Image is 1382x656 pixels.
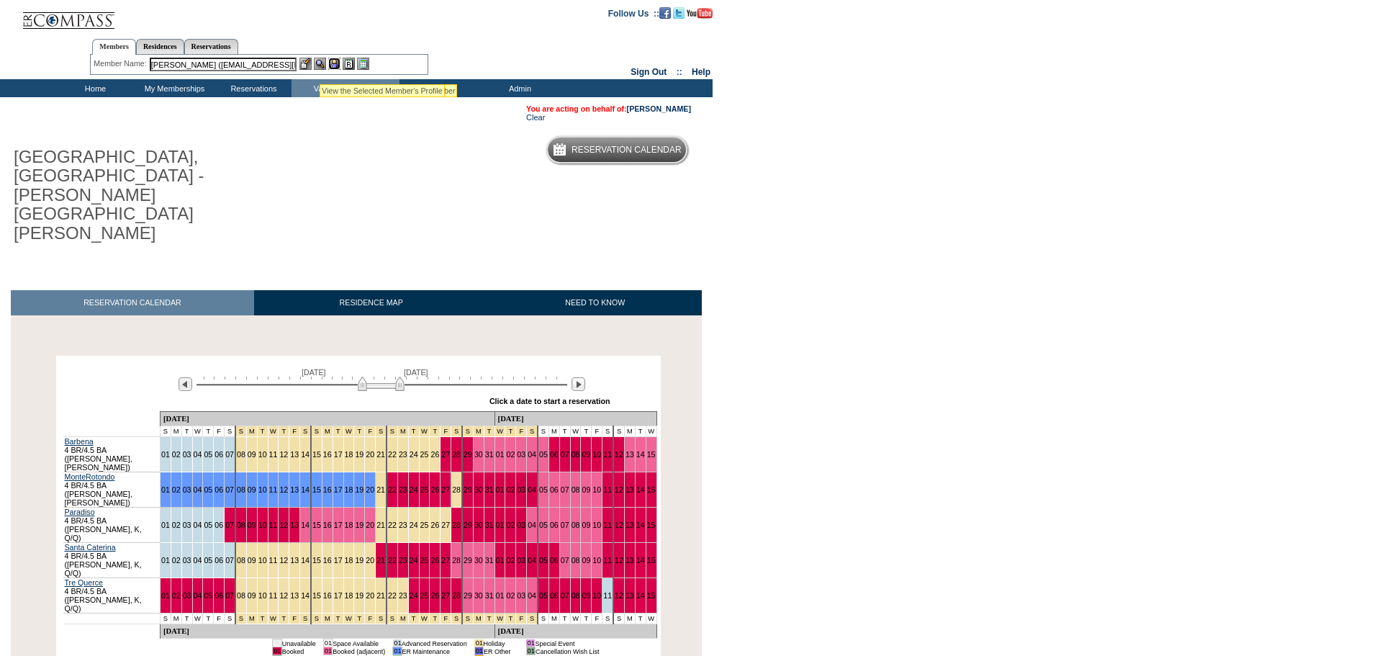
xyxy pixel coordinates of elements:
[582,485,590,494] a: 09
[441,521,450,529] a: 27
[366,556,374,565] a: 20
[687,8,713,17] a: Subscribe to our YouTube Channel
[474,591,483,600] a: 30
[474,450,483,459] a: 30
[572,521,580,529] a: 08
[494,412,656,426] td: [DATE]
[539,591,548,600] a: 05
[506,521,515,529] a: 02
[345,556,353,565] a: 18
[388,485,397,494] a: 22
[161,521,170,529] a: 01
[659,8,671,17] a: Become our fan on Facebook
[479,79,558,97] td: Admin
[345,521,353,529] a: 18
[312,521,321,529] a: 15
[441,591,450,600] a: 27
[572,556,580,565] a: 08
[334,591,343,600] a: 17
[387,426,397,437] td: Spring Break Wk 3 2026
[279,485,288,494] a: 12
[506,591,515,600] a: 02
[212,79,292,97] td: Reservations
[181,426,192,437] td: T
[636,556,645,565] a: 14
[279,556,288,565] a: 12
[496,521,505,529] a: 01
[183,521,191,529] a: 03
[269,485,278,494] a: 11
[269,521,278,529] a: 11
[279,521,288,529] a: 12
[528,485,536,494] a: 04
[65,578,104,587] a: Tre Querce
[572,145,682,155] h5: Reservation Calendar
[343,58,355,70] img: Reservations
[615,485,623,494] a: 12
[496,591,505,600] a: 01
[355,485,363,494] a: 19
[631,67,667,77] a: Sign Out
[404,368,428,377] span: [DATE]
[420,450,429,459] a: 25
[355,450,363,459] a: 19
[183,450,191,459] a: 03
[172,556,181,565] a: 02
[539,556,548,565] a: 05
[258,450,267,459] a: 10
[328,58,340,70] img: Impersonate
[160,412,494,426] td: [DATE]
[214,485,223,494] a: 06
[603,450,612,459] a: 11
[410,450,418,459] a: 24
[485,521,494,529] a: 31
[225,591,234,600] a: 07
[592,556,601,565] a: 10
[388,521,397,529] a: 22
[625,485,634,494] a: 13
[365,426,376,437] td: Spring Break Wk 2 2026
[539,450,548,459] a: 05
[214,450,223,459] a: 06
[323,450,332,459] a: 16
[550,450,559,459] a: 06
[334,485,343,494] a: 17
[65,508,95,516] a: Paradiso
[625,591,634,600] a: 13
[485,556,494,565] a: 31
[160,426,171,437] td: S
[312,485,321,494] a: 15
[299,58,312,70] img: b_edit.gif
[615,591,623,600] a: 12
[237,556,245,565] a: 08
[269,556,278,565] a: 11
[636,485,645,494] a: 14
[420,591,429,600] a: 25
[647,485,656,494] a: 15
[561,521,569,529] a: 07
[603,556,612,565] a: 11
[592,450,601,459] a: 10
[550,521,559,529] a: 06
[225,485,234,494] a: 07
[376,450,385,459] a: 21
[430,450,439,459] a: 26
[161,591,170,600] a: 01
[172,485,181,494] a: 02
[172,521,181,529] a: 02
[334,450,343,459] a: 17
[517,556,525,565] a: 03
[65,437,94,446] a: Barbena
[647,556,656,565] a: 15
[300,426,311,437] td: Spring Break Wk 1 2026
[452,556,461,565] a: 28
[279,591,288,600] a: 12
[301,450,310,459] a: 14
[248,521,256,529] a: 09
[528,591,536,600] a: 04
[333,426,343,437] td: Spring Break Wk 2 2026
[290,591,299,600] a: 13
[388,591,397,600] a: 22
[204,521,212,529] a: 05
[603,521,612,529] a: 11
